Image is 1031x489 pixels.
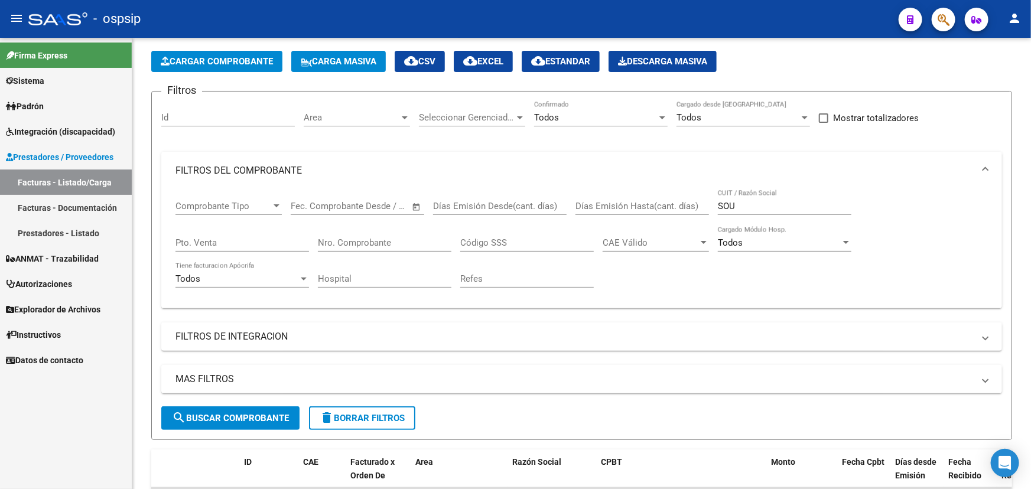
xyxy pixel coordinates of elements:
button: Buscar Comprobante [161,406,300,430]
span: Todos [175,273,200,284]
button: Borrar Filtros [309,406,415,430]
span: Fecha Recibido [948,457,981,480]
mat-icon: delete [320,410,334,425]
span: - ospsip [93,6,141,32]
mat-expansion-panel-header: FILTROS DE INTEGRACION [161,322,1002,351]
span: Cargar Comprobante [161,56,273,67]
span: CAE [303,457,318,467]
button: Open calendar [410,200,424,214]
span: Padrón [6,100,44,113]
span: CPBT [601,457,622,467]
span: Area [415,457,433,467]
button: Cargar Comprobante [151,51,282,72]
mat-icon: cloud_download [404,54,418,68]
input: End date [340,201,397,211]
span: Datos de contacto [6,354,83,367]
input: Start date [291,201,329,211]
mat-icon: cloud_download [531,54,545,68]
span: Todos [718,237,743,248]
span: Seleccionar Gerenciador [419,112,515,123]
span: ID [244,457,252,467]
span: Borrar Filtros [320,413,405,423]
mat-expansion-panel-header: MAS FILTROS [161,365,1002,393]
span: Buscar Comprobante [172,413,289,423]
button: Descarga Masiva [609,51,717,72]
span: Autorizaciones [6,278,72,291]
span: Integración (discapacidad) [6,125,115,138]
span: Fecha Cpbt [842,457,884,467]
button: CSV [395,51,445,72]
mat-expansion-panel-header: FILTROS DEL COMPROBANTE [161,152,1002,190]
span: Prestadores / Proveedores [6,151,113,164]
mat-panel-title: FILTROS DEL COMPROBANTE [175,164,974,177]
span: Monto [771,457,795,467]
span: Todos [677,112,701,123]
mat-panel-title: FILTROS DE INTEGRACION [175,330,974,343]
span: Días desde Emisión [895,457,936,480]
span: Instructivos [6,328,61,341]
mat-panel-title: MAS FILTROS [175,373,974,386]
mat-icon: search [172,410,186,425]
span: Todos [534,112,559,123]
span: CAE Válido [603,237,698,248]
mat-icon: person [1007,11,1022,25]
h3: Filtros [161,82,202,99]
span: ANMAT - Trazabilidad [6,252,99,265]
button: Carga Masiva [291,51,386,72]
span: Estandar [531,56,590,67]
span: Facturado x Orden De [350,457,395,480]
div: Open Intercom Messenger [991,449,1019,477]
div: FILTROS DEL COMPROBANTE [161,190,1002,308]
mat-icon: cloud_download [463,54,477,68]
span: Firma Express [6,49,67,62]
button: EXCEL [454,51,513,72]
span: Mostrar totalizadores [833,111,919,125]
span: EXCEL [463,56,503,67]
app-download-masive: Descarga masiva de comprobantes (adjuntos) [609,51,717,72]
button: Estandar [522,51,600,72]
span: Comprobante Tipo [175,201,271,211]
span: Explorador de Archivos [6,303,100,316]
span: Sistema [6,74,44,87]
mat-icon: menu [9,11,24,25]
span: Carga Masiva [301,56,376,67]
span: CSV [404,56,435,67]
span: Area [304,112,399,123]
span: Razón Social [512,457,561,467]
span: Descarga Masiva [618,56,707,67]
